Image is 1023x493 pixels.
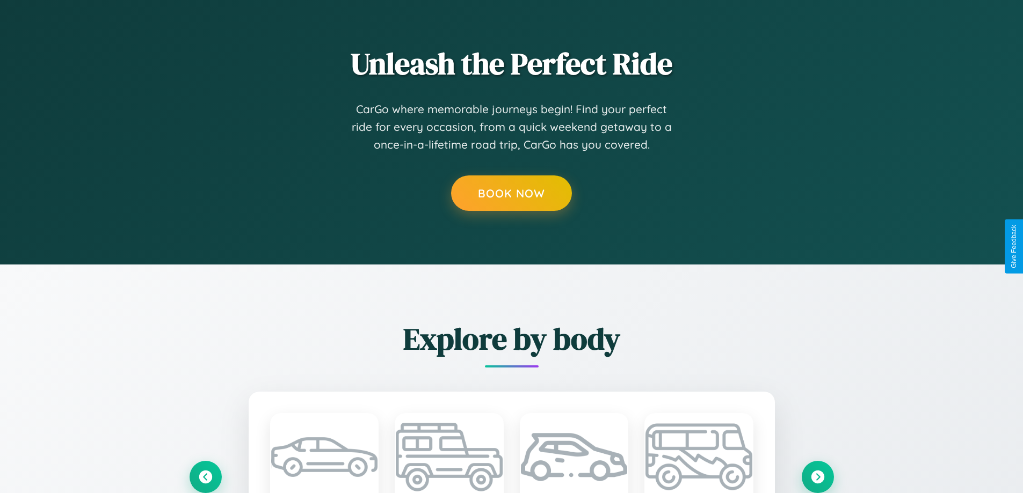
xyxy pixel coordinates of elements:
button: Book Now [451,175,572,211]
div: Give Feedback [1010,225,1018,268]
h2: Unleash the Perfect Ride [190,43,834,84]
h2: Explore by body [190,318,834,359]
p: CarGo where memorable journeys begin! Find your perfect ride for every occasion, from a quick wee... [351,100,673,154]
